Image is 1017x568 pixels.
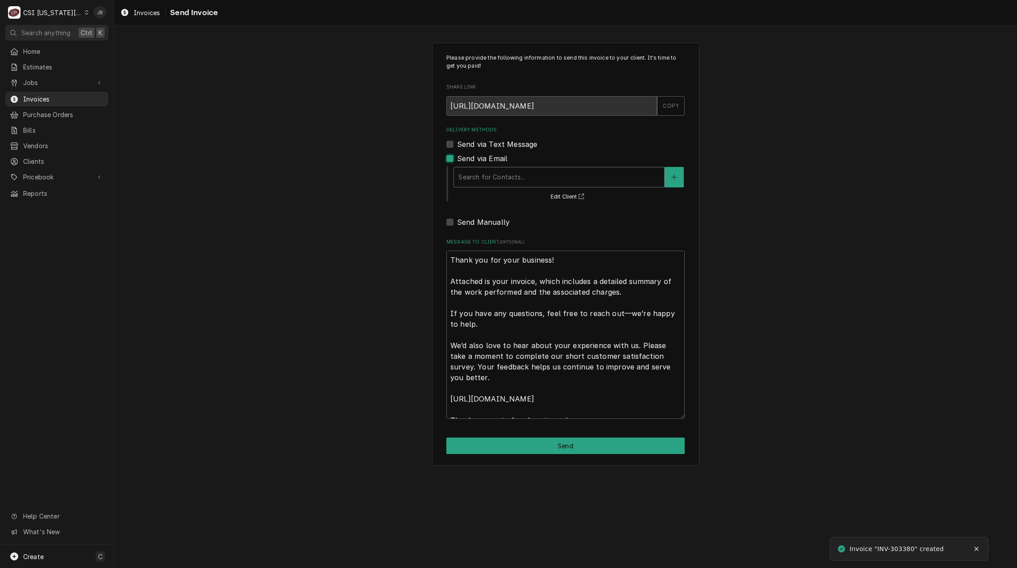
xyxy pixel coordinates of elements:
[5,60,108,74] a: Estimates
[23,172,90,182] span: Pricebook
[446,438,685,454] div: Button Group Row
[23,141,104,150] span: Vendors
[5,154,108,169] a: Clients
[446,438,685,454] div: Button Group
[657,96,685,116] button: COPY
[5,25,108,41] button: Search anythingCtrlK
[549,191,588,203] button: Edit Client
[665,167,683,187] button: Create New Contact
[5,524,108,539] a: Go to What's New
[134,8,160,17] span: Invoices
[23,157,104,166] span: Clients
[5,509,108,523] a: Go to Help Center
[457,217,510,227] label: Send Manually
[8,6,20,19] div: C
[446,54,685,70] p: Please provide the following information to send this invoice to your client. It's time to get yo...
[446,251,685,419] textarea: Thank you for your business! Attached is your invoice, which includes a detailed summary of the w...
[5,123,108,138] a: Bills
[5,92,108,106] a: Invoices
[98,28,102,37] span: K
[117,5,163,20] a: Invoices
[23,78,90,87] span: Jobs
[432,43,699,466] div: Invoice Send
[23,126,104,135] span: Bills
[5,44,108,59] a: Home
[81,28,92,37] span: Ctrl
[457,153,507,164] label: Send via Email
[21,28,70,37] span: Search anything
[23,511,103,521] span: Help Center
[23,110,104,119] span: Purchase Orders
[446,126,685,134] label: Delivery Methods
[23,47,104,56] span: Home
[446,54,685,419] div: Invoice Send Form
[23,189,104,198] span: Reports
[499,239,524,244] span: ( optional )
[446,438,685,454] button: Send
[5,170,108,184] a: Go to Pricebook
[23,527,103,536] span: What's New
[5,107,108,122] a: Purchase Orders
[5,186,108,201] a: Reports
[446,126,685,227] div: Delivery Methods
[446,239,685,419] div: Message to Client
[5,75,108,90] a: Go to Jobs
[446,84,685,115] div: Share Link
[23,62,104,72] span: Estimates
[94,6,106,19] div: JB
[94,6,106,19] div: Joshua Bennett's Avatar
[8,6,20,19] div: CSI Kansas City's Avatar
[671,174,677,180] svg: Create New Contact
[23,8,82,17] div: CSI [US_STATE][GEOGRAPHIC_DATA]
[5,138,108,153] a: Vendors
[457,139,537,150] label: Send via Text Message
[98,552,102,561] span: C
[446,84,685,91] label: Share Link
[167,7,218,19] span: Send Invoice
[446,239,685,246] label: Message to Client
[850,544,945,554] div: Invoice "INV-303380" created
[23,94,104,104] span: Invoices
[23,553,44,560] span: Create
